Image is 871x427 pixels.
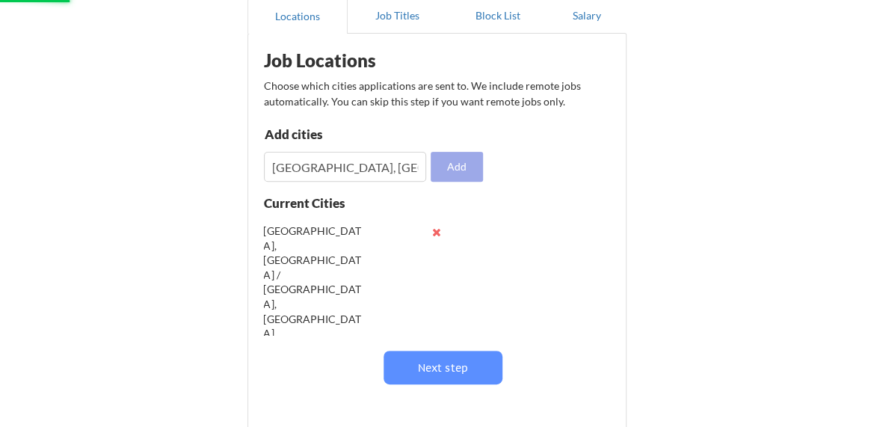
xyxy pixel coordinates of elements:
[264,152,427,182] input: Type here...
[265,128,419,141] div: Add cities
[264,52,453,70] div: Job Locations
[384,351,502,384] button: Next step
[264,224,362,341] div: [GEOGRAPHIC_DATA], [GEOGRAPHIC_DATA] / [GEOGRAPHIC_DATA], [GEOGRAPHIC_DATA]
[264,197,378,209] div: Current Cities
[264,78,609,109] div: Choose which cities applications are sent to. We include remote jobs automatically. You can skip ...
[431,152,483,182] button: Add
